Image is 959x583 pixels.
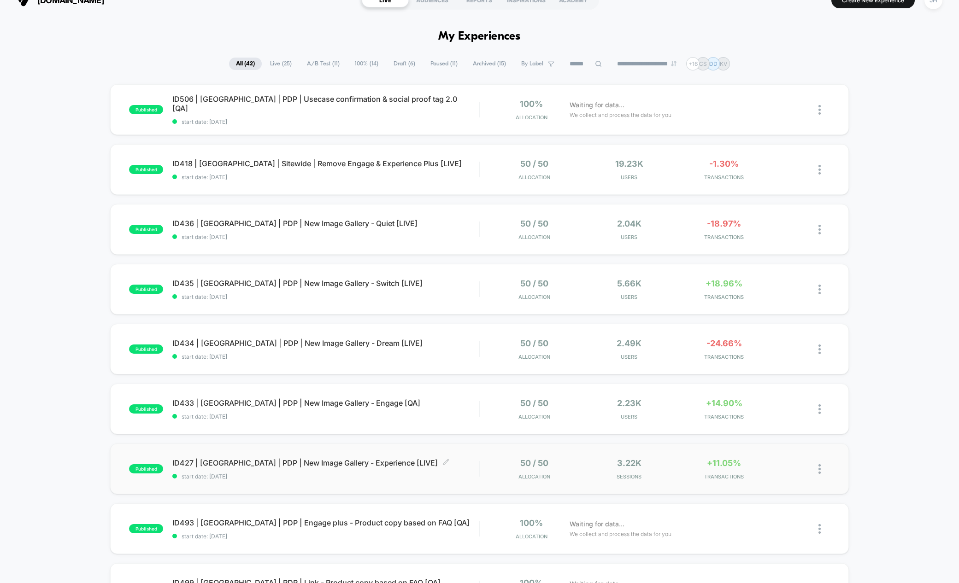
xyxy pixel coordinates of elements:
img: close [818,225,821,234]
span: published [129,524,163,533]
span: start date: [DATE] [172,533,479,540]
span: start date: [DATE] [172,353,479,360]
span: Users [584,174,674,181]
img: close [818,404,821,414]
h1: My Experiences [438,30,521,43]
span: Allocation [518,174,550,181]
span: +18.96% [706,279,742,288]
span: 50 / 50 [520,398,548,408]
span: By Label [521,60,543,67]
span: Live ( 25 ) [263,58,299,70]
span: We collect and process the data for you [570,530,671,538]
span: -18.97% [707,219,741,228]
span: ID434 | [GEOGRAPHIC_DATA] | PDP | New Image Gallery - Dream [LIVE] [172,338,479,348]
span: ID493 | [GEOGRAPHIC_DATA] | PDP | Engage plus - Product copy based on FAQ [QA] [172,518,479,527]
span: Waiting for data... [570,100,624,110]
span: Allocation [518,234,550,240]
span: ID433 | [GEOGRAPHIC_DATA] | PDP | New Image Gallery - Engage [QA] [172,398,479,408]
span: -24.66% [706,338,742,348]
span: 2.23k [617,398,641,408]
span: Allocation [518,294,550,300]
span: start date: [DATE] [172,413,479,420]
p: KV [720,60,727,67]
span: Allocation [518,473,550,480]
span: 2.49k [617,338,641,348]
span: Sessions [584,473,674,480]
span: TRANSACTIONS [679,354,769,360]
span: 100% ( 14 ) [348,58,385,70]
span: A/B Test ( 11 ) [300,58,347,70]
span: start date: [DATE] [172,473,479,480]
span: TRANSACTIONS [679,414,769,420]
p: CS [699,60,707,67]
span: published [129,285,163,294]
span: Paused ( 11 ) [424,58,465,70]
span: ID418 | [GEOGRAPHIC_DATA] | Sitewide | Remove Engage & Experience Plus [LIVE] [172,159,479,168]
span: ID435 | [GEOGRAPHIC_DATA] | PDP | New Image Gallery - Switch [LIVE] [172,279,479,288]
span: Allocation [516,114,547,121]
img: end [671,61,677,66]
span: 50 / 50 [520,338,548,348]
div: + 16 [686,57,700,70]
span: 19.23k [615,159,643,169]
span: TRANSACTIONS [679,174,769,181]
span: 100% [520,99,543,109]
span: +14.90% [706,398,742,408]
span: Allocation [518,414,550,420]
span: start date: [DATE] [172,233,479,240]
span: ID506 | [GEOGRAPHIC_DATA] | PDP | Usecase confirmation & social proof tag 2.0 [QA] [172,94,479,113]
span: +11.05% [707,458,741,468]
span: 5.66k [617,279,641,288]
span: 2.04k [617,219,641,228]
img: close [818,464,821,474]
span: We collect and process the data for you [570,111,671,119]
img: close [818,344,821,354]
span: start date: [DATE] [172,118,479,125]
span: Archived ( 15 ) [466,58,513,70]
img: close [818,285,821,294]
span: TRANSACTIONS [679,294,769,300]
p: DD [709,60,718,67]
span: 50 / 50 [520,219,548,228]
img: close [818,165,821,175]
span: start date: [DATE] [172,293,479,300]
span: 3.22k [617,458,641,468]
span: 50 / 50 [520,279,548,288]
span: ID427 | [GEOGRAPHIC_DATA] | PDP | New Image Gallery - Experience [LIVE] [172,458,479,467]
span: published [129,464,163,473]
span: Users [584,354,674,360]
span: start date: [DATE] [172,174,479,181]
span: 50 / 50 [520,458,548,468]
span: -1.30% [709,159,739,169]
span: All ( 42 ) [229,58,262,70]
span: ID436 | [GEOGRAPHIC_DATA] | PDP | New Image Gallery - Quiet [LIVE] [172,219,479,228]
span: Draft ( 6 ) [387,58,422,70]
span: 50 / 50 [520,159,548,169]
span: Users [584,234,674,240]
span: published [129,105,163,114]
span: 100% [520,518,543,528]
span: published [129,404,163,414]
img: close [818,105,821,115]
span: Allocation [518,354,550,360]
span: Users [584,414,674,420]
img: close [818,524,821,534]
span: published [129,165,163,174]
span: TRANSACTIONS [679,234,769,240]
span: TRANSACTIONS [679,473,769,480]
span: Allocation [516,533,547,540]
span: published [129,225,163,234]
span: Users [584,294,674,300]
span: published [129,344,163,354]
span: Waiting for data... [570,519,624,529]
